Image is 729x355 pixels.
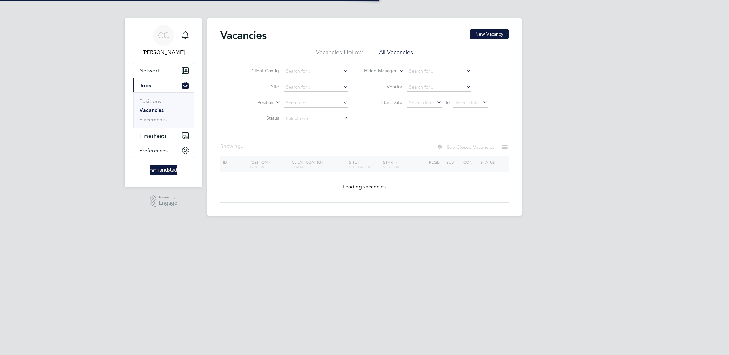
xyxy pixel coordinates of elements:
[133,165,194,175] a: Go to home page
[140,116,167,123] a: Placements
[443,98,452,107] span: To
[284,98,348,108] input: Search for...
[159,195,177,200] span: Powered by
[133,78,194,92] button: Jobs
[159,200,177,206] span: Engage
[133,49,194,56] span: Corbon Clarke-Selby
[133,128,194,143] button: Timesheets
[407,83,471,92] input: Search for...
[236,99,273,106] label: Position
[220,29,267,42] h2: Vacancies
[437,144,494,150] label: Hide Closed Vacancies
[220,143,246,150] div: Showing
[241,115,279,121] label: Status
[379,49,413,60] li: All Vacancies
[133,92,194,128] div: Jobs
[284,114,348,123] input: Select one
[140,148,168,154] span: Preferences
[364,84,402,89] label: Vendor
[470,29,509,39] button: New Vacancy
[364,99,402,105] label: Start Date
[133,143,194,158] button: Preferences
[241,143,245,149] span: ...
[140,98,161,104] a: Positions
[150,195,178,207] a: Powered byEngage
[158,31,169,40] span: CC
[150,165,177,175] img: randstad-logo-retina.png
[284,67,348,76] input: Search for...
[407,67,471,76] input: Search for...
[133,25,194,56] a: CC[PERSON_NAME]
[455,100,479,106] span: Select date
[241,84,279,89] label: Site
[316,49,363,60] li: Vacancies I follow
[241,68,279,74] label: Client Config
[140,68,160,74] span: Network
[409,100,433,106] span: Select date
[359,68,397,74] label: Hiring Manager
[284,83,348,92] input: Search for...
[133,63,194,78] button: Network
[125,18,202,187] nav: Main navigation
[140,107,164,113] a: Vacancies
[140,133,167,139] span: Timesheets
[140,82,151,89] span: Jobs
